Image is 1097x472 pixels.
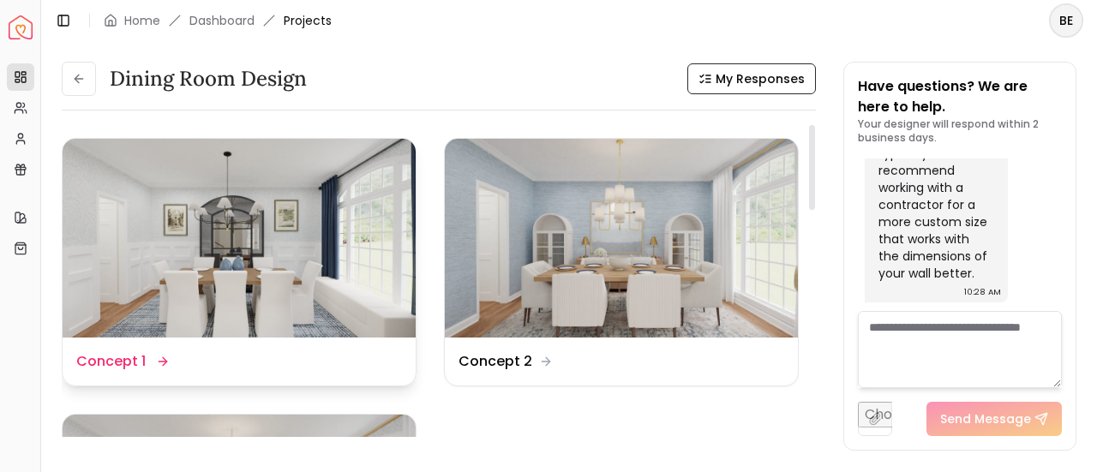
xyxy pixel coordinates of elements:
[9,15,33,39] a: Spacejoy
[1049,3,1083,38] button: BE
[716,70,805,87] span: My Responses
[687,63,816,94] button: My Responses
[858,117,1062,145] p: Your designer will respond within 2 business days.
[445,139,798,338] img: Concept 2
[110,65,307,93] h3: Dining Room Design
[964,284,1001,301] div: 10:28 AM
[76,351,146,372] dd: Concept 1
[189,12,255,29] a: Dashboard
[62,138,417,386] a: Concept 1Concept 1
[459,351,532,372] dd: Concept 2
[9,15,33,39] img: Spacejoy Logo
[124,12,160,29] a: Home
[63,139,416,338] img: Concept 1
[858,76,1062,117] p: Have questions? We are here to help.
[104,12,332,29] nav: breadcrumb
[444,138,799,386] a: Concept 2Concept 2
[1051,5,1082,36] span: BE
[284,12,332,29] span: Projects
